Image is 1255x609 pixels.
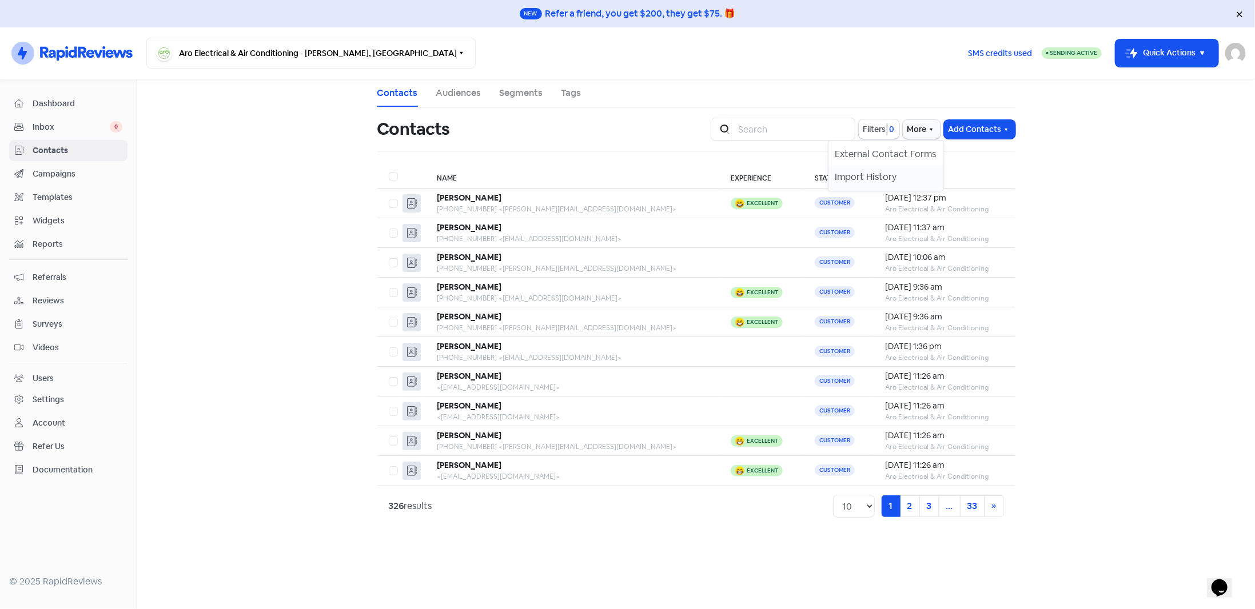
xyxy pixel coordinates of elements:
[33,394,64,406] div: Settings
[33,271,122,283] span: Referrals
[885,204,1003,214] div: Aro Electrical & Air Conditioning
[437,204,708,214] div: [PHONE_NUMBER] <[PERSON_NAME][EMAIL_ADDRESS][DOMAIN_NAME]>
[33,145,122,157] span: Contacts
[803,165,874,189] th: Status
[377,111,450,147] h1: Contacts
[1042,46,1102,60] a: Sending Active
[437,293,708,303] div: [PHONE_NUMBER] <[EMAIL_ADDRESS][DOMAIN_NAME]>
[33,168,122,180] span: Campaigns
[944,120,1015,139] button: Add Contacts
[9,389,128,410] a: Settings
[437,371,501,381] b: [PERSON_NAME]
[919,495,939,517] a: 3
[437,252,501,262] b: [PERSON_NAME]
[9,337,128,358] a: Videos
[437,193,501,203] b: [PERSON_NAME]
[9,117,128,138] a: Inbox 0
[1115,39,1218,67] button: Quick Actions
[146,38,476,69] button: Aro Electrical & Air Conditioning - [PERSON_NAME], [GEOGRAPHIC_DATA]
[900,495,920,517] a: 2
[815,346,855,357] span: Customer
[815,197,855,209] span: Customer
[885,370,1003,382] div: [DATE] 11:26 am
[389,499,432,513] div: results
[885,442,1003,452] div: Aro Electrical & Air Conditioning
[110,121,122,133] span: 0
[885,352,1003,363] div: Aro Electrical & Air Conditioning
[985,495,1004,517] a: Next
[815,464,855,476] span: Customer
[9,267,128,288] a: Referrals
[1207,563,1244,598] iframe: chat widget
[815,375,855,387] span: Customer
[33,121,110,133] span: Inbox
[815,286,855,298] span: Customer
[9,314,128,335] a: Surveys
[885,412,1003,422] div: Aro Electrical & Air Conditioning
[747,319,778,325] div: Excellent
[885,192,1003,204] div: [DATE] 12:37 pm
[719,165,803,189] th: Experience
[747,201,778,206] div: Excellent
[815,405,855,416] span: Customer
[33,191,122,203] span: Templates
[9,210,128,231] a: Widgets
[939,495,961,517] a: ...
[885,263,1003,274] div: Aro Electrical & Air Conditioning
[545,7,736,21] div: Refer a friend, you get $200, they get $75. 🎁
[747,468,778,474] div: Excellent
[437,263,708,274] div: [PHONE_NUMBER] <[PERSON_NAME][EMAIL_ADDRESS][DOMAIN_NAME]>
[815,227,855,238] span: Customer
[885,234,1003,244] div: Aro Electrical & Air Conditioning
[389,500,404,512] strong: 326
[500,86,543,100] a: Segments
[437,323,708,333] div: [PHONE_NUMBER] <[PERSON_NAME][EMAIL_ADDRESS][DOMAIN_NAME]>
[815,435,855,446] span: Customer
[437,442,708,452] div: [PHONE_NUMBER] <[PERSON_NAME][EMAIL_ADDRESS][DOMAIN_NAME]>
[815,316,855,327] span: Customer
[437,311,501,322] b: [PERSON_NAME]
[9,234,128,255] a: Reports
[885,293,1003,303] div: Aro Electrical & Air Conditioning
[437,282,501,292] b: [PERSON_NAME]
[960,495,985,517] a: 33
[885,323,1003,333] div: Aro Electrical & Air Conditioning
[815,257,855,268] span: Customer
[747,290,778,295] div: Excellent
[968,47,1032,59] span: SMS credits used
[33,295,122,307] span: Reviews
[9,412,128,434] a: Account
[732,118,855,141] input: Search
[9,368,128,389] a: Users
[863,123,886,135] span: Filters
[437,400,501,411] b: [PERSON_NAME]
[885,340,1003,352] div: [DATE] 1:36 pm
[992,500,997,512] span: »
[9,140,128,161] a: Contacts
[437,412,708,422] div: <[EMAIL_ADDRESS][DOMAIN_NAME]>
[828,166,943,189] a: Import History
[33,215,122,227] span: Widgets
[885,251,1003,263] div: [DATE] 10:06 am
[885,459,1003,471] div: [DATE] 11:26 am
[9,459,128,480] a: Documentation
[9,163,128,185] a: Campaigns
[33,464,122,476] span: Documentation
[885,471,1003,482] div: Aro Electrical & Air Conditioning
[747,438,778,444] div: Excellent
[33,238,122,250] span: Reports
[9,187,128,208] a: Templates
[425,165,719,189] th: Name
[1225,43,1246,63] img: User
[859,119,899,139] button: Filters0
[9,290,128,311] a: Reviews
[9,436,128,457] a: Refer Us
[437,234,708,244] div: [PHONE_NUMBER] <[EMAIL_ADDRESS][DOMAIN_NAME]>
[33,417,65,429] div: Account
[436,86,481,100] a: Audiences
[377,86,418,100] a: Contacts
[437,352,708,363] div: [PHONE_NUMBER] <[EMAIL_ADDRESS][DOMAIN_NAME]>
[33,342,122,354] span: Videos
[828,143,943,166] a: External Contact Forms
[437,341,501,351] b: [PERSON_NAME]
